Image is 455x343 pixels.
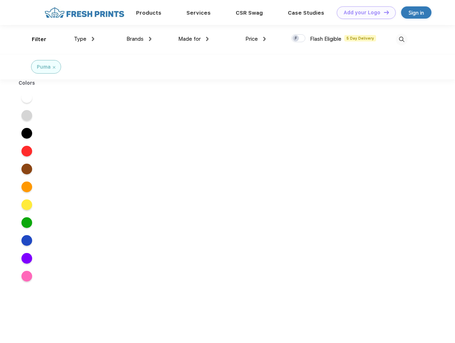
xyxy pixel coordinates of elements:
[401,6,431,19] a: Sign in
[149,37,151,41] img: dropdown.png
[384,10,389,14] img: DT
[37,63,51,71] div: Puma
[32,35,46,44] div: Filter
[42,6,126,19] img: fo%20logo%202.webp
[344,35,376,41] span: 5 Day Delivery
[245,36,258,42] span: Price
[409,9,424,17] div: Sign in
[178,36,201,42] span: Made for
[263,37,266,41] img: dropdown.png
[126,36,144,42] span: Brands
[206,37,209,41] img: dropdown.png
[74,36,86,42] span: Type
[236,10,263,16] a: CSR Swag
[13,79,41,87] div: Colors
[344,10,380,16] div: Add your Logo
[396,34,407,45] img: desktop_search.svg
[92,37,94,41] img: dropdown.png
[136,10,161,16] a: Products
[310,36,341,42] span: Flash Eligible
[53,66,55,69] img: filter_cancel.svg
[186,10,211,16] a: Services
